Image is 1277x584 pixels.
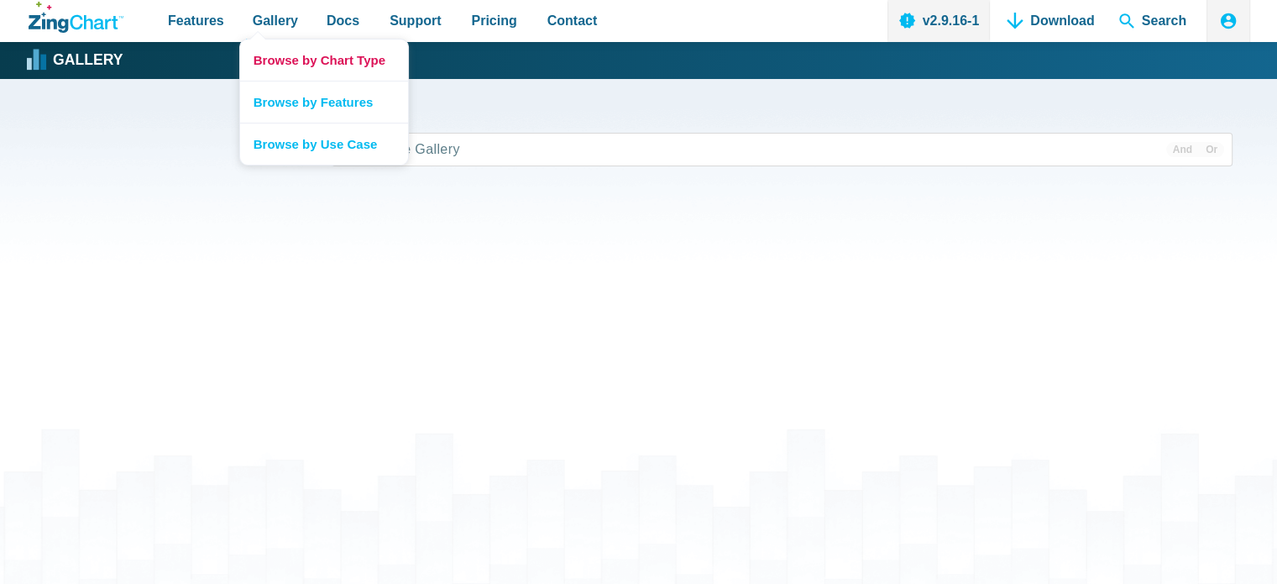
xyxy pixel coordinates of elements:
span: Contact [547,9,598,32]
span: And [1166,142,1199,157]
span: Gallery [253,9,298,32]
a: ZingChart Logo. Click to return to the homepage [29,2,123,33]
a: Browse by Features [240,81,408,123]
input: Search the Gallery [332,133,1233,166]
span: Support [390,9,441,32]
span: Features [168,9,224,32]
a: Browse by Chart Type [240,39,408,81]
span: Pricing [471,9,516,32]
span: Docs [327,9,359,32]
strong: Gallery [53,53,123,68]
span: Or [1199,142,1224,157]
a: Browse by Use Case [240,123,408,165]
a: Gallery [29,48,123,73]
